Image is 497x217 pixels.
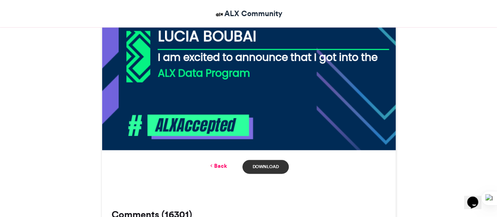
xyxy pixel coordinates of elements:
iframe: chat widget [464,185,489,209]
a: Back [208,162,227,170]
a: ALX Community [215,8,282,19]
a: Download [242,160,288,174]
img: ALX Community [215,9,224,19]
